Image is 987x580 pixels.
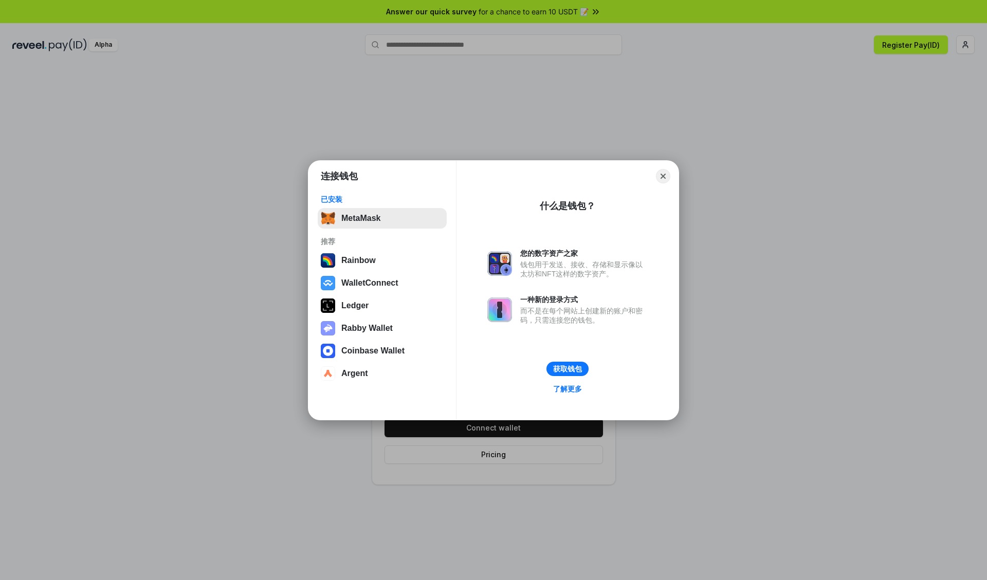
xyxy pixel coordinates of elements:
[487,297,512,322] img: svg+xml,%3Csvg%20xmlns%3D%22http%3A%2F%2Fwww.w3.org%2F2000%2Fsvg%22%20fill%3D%22none%22%20viewBox...
[318,318,447,339] button: Rabby Wallet
[341,346,405,356] div: Coinbase Wallet
[341,278,398,288] div: WalletConnect
[540,200,595,212] div: 什么是钱包？
[318,208,447,229] button: MetaMask
[341,324,393,333] div: Rabby Wallet
[520,295,648,304] div: 一种新的登录方式
[318,341,447,361] button: Coinbase Wallet
[341,301,369,310] div: Ledger
[321,298,335,313] img: svg+xml,%3Csvg%20xmlns%3D%22http%3A%2F%2Fwww.w3.org%2F2000%2Fsvg%22%20width%3D%2228%22%20height%3...
[341,369,368,378] div: Argent
[321,237,444,246] div: 推荐
[553,364,582,373] div: 获取钱包
[318,295,447,316] button: Ledger
[318,273,447,293] button: WalletConnect
[321,366,335,381] img: svg+xml,%3Csvg%20width%3D%2228%22%20height%3D%2228%22%20viewBox%3D%220%200%2028%2028%22%20fill%3D...
[318,363,447,384] button: Argent
[520,249,648,258] div: 您的数字资产之家
[487,251,512,276] img: svg+xml,%3Csvg%20xmlns%3D%22http%3A%2F%2Fwww.w3.org%2F2000%2Fsvg%22%20fill%3D%22none%22%20viewBox...
[341,256,376,265] div: Rainbow
[520,306,648,325] div: 而不是在每个网站上创建新的账户和密码，只需连接您的钱包。
[321,344,335,358] img: svg+xml,%3Csvg%20width%3D%2228%22%20height%3D%2228%22%20viewBox%3D%220%200%2028%2028%22%20fill%3D...
[520,260,648,278] div: 钱包用于发送、接收、存储和显示像以太坊和NFT这样的数字资产。
[321,170,358,182] h1: 连接钱包
[321,276,335,290] img: svg+xml,%3Csvg%20width%3D%2228%22%20height%3D%2228%22%20viewBox%3D%220%200%2028%2028%22%20fill%3D...
[656,169,670,183] button: Close
[546,362,589,376] button: 获取钱包
[318,250,447,271] button: Rainbow
[341,214,380,223] div: MetaMask
[321,195,444,204] div: 已安装
[321,321,335,335] img: svg+xml,%3Csvg%20xmlns%3D%22http%3A%2F%2Fwww.w3.org%2F2000%2Fsvg%22%20fill%3D%22none%22%20viewBox...
[553,384,582,394] div: 了解更多
[321,211,335,226] img: svg+xml,%3Csvg%20fill%3D%22none%22%20height%3D%2233%22%20viewBox%3D%220%200%2035%2033%22%20width%...
[547,382,588,396] a: 了解更多
[321,253,335,268] img: svg+xml,%3Csvg%20width%3D%22120%22%20height%3D%22120%22%20viewBox%3D%220%200%20120%20120%22%20fil...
